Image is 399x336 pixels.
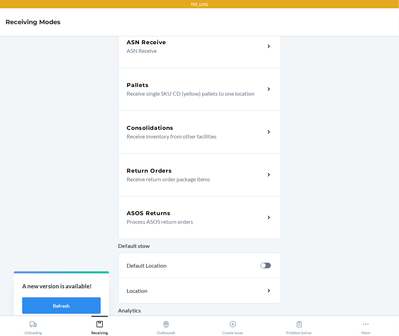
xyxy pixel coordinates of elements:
a: PalletsReceive single SKU CD (yellow) pallets to one location [118,68,281,111]
p: TST_LOG [191,1,208,8]
button: Create Issue [200,316,266,335]
p: ASN Receive [127,47,260,55]
a: ASN ReceiveASN Receive [118,25,281,68]
button: Receiving [66,316,133,335]
button: More [333,316,399,335]
h4: Receiving Modes [6,18,61,27]
a: ASOS ReturnsProcess ASOS return orders [118,196,281,239]
p: Process ASOS return orders [127,218,260,226]
div: Receiving [91,318,108,335]
p: Receive single SKU CD (yellow) pallets to one location [127,89,260,98]
button: Outbounds [133,316,199,335]
div: More [361,318,370,335]
button: Problem Solver [266,316,333,335]
p: Receive inventory from other facilities [127,132,260,141]
button: Refresh [22,297,101,314]
p: A new version is available! [22,282,101,291]
p: Location [127,287,209,295]
h5: Pallets [127,81,149,89]
a: ConsolidationsReceive inventory from other facilities [118,111,281,153]
p: Receive return order package items [127,175,260,183]
a: Return OrdersReceive return order package items [118,153,281,196]
h5: Consolidations [127,124,174,132]
div: Problem Solver [287,318,312,335]
a: Location [118,278,281,304]
h5: ASOS Returns [127,209,171,218]
div: Unloading [25,318,42,335]
div: Create Issue [223,318,243,335]
h5: Return Orders [127,167,172,175]
p: Default stow [118,242,281,250]
p: Analytics [118,306,281,315]
p: Default Location [127,261,255,270]
h5: ASN Receive [127,38,166,47]
div: Outbounds [157,318,175,335]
